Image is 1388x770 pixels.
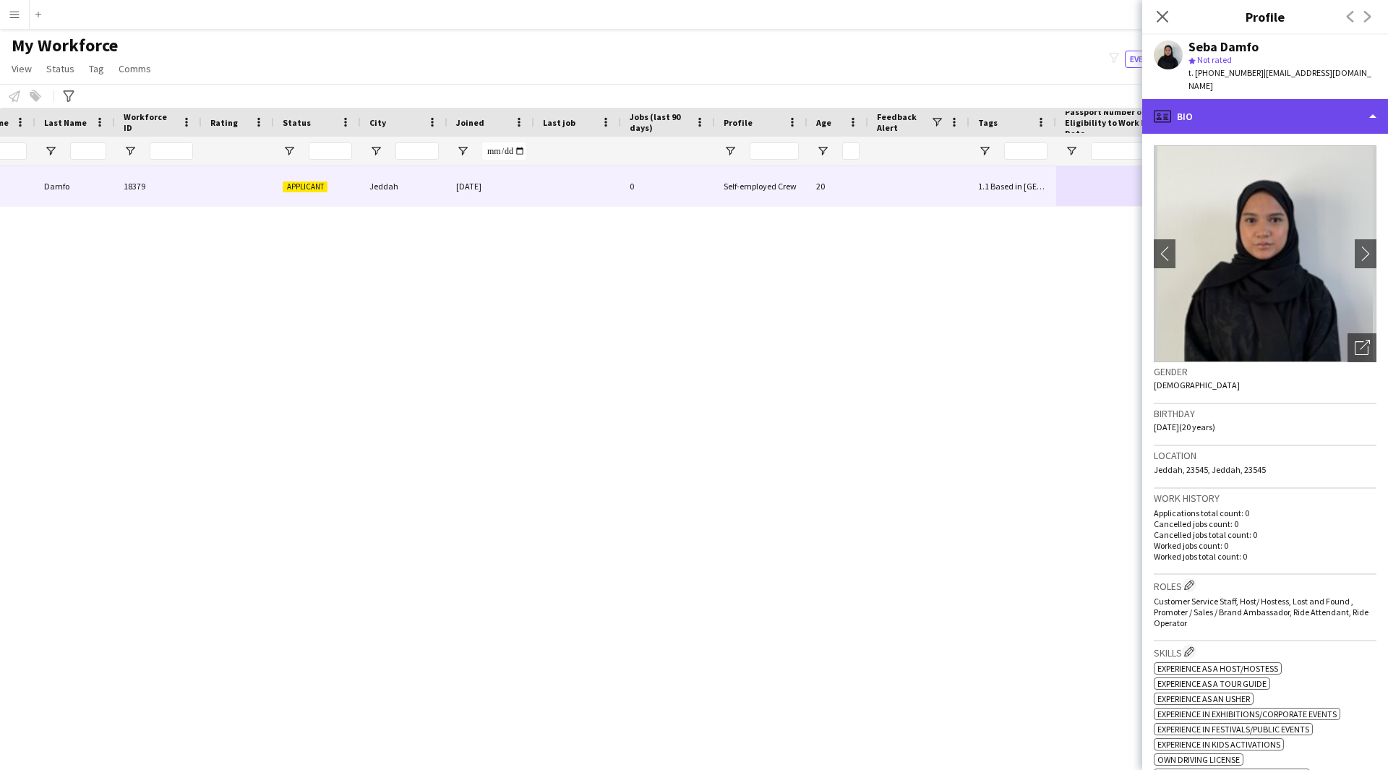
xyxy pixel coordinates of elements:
span: Jobs (last 90 days) [630,111,689,133]
div: Jeddah [361,166,447,206]
button: Open Filter Menu [978,145,991,158]
span: t. [PHONE_NUMBER] [1188,67,1264,78]
div: Seba Damfo [1188,40,1259,54]
h3: Work history [1154,492,1376,505]
span: Passport Number or Eligibility to Work Expiry Date [1065,106,1175,139]
span: Status [46,62,74,75]
input: Passport Number or Eligibility to Work Expiry Date Filter Input [1091,142,1192,160]
input: Last Name Filter Input [70,142,106,160]
div: Self-employed Crew [715,166,807,206]
span: Joined [456,117,484,128]
span: Age [816,117,831,128]
span: Comms [119,62,151,75]
p: Worked jobs total count: 0 [1154,551,1376,562]
span: Tag [89,62,104,75]
a: Tag [83,59,110,78]
h3: Gender [1154,365,1376,378]
img: Crew avatar or photo [1154,145,1376,362]
span: Experience in Kids Activations [1157,739,1280,750]
span: City [369,117,386,128]
button: Open Filter Menu [369,145,382,158]
div: 20 [807,166,868,206]
div: 18379 [115,166,202,206]
span: My Workforce [12,35,118,56]
button: Open Filter Menu [44,145,57,158]
input: Profile Filter Input [750,142,799,160]
button: Open Filter Menu [1065,145,1078,158]
span: Workforce ID [124,111,176,133]
span: Not rated [1197,54,1232,65]
div: [DATE] [447,166,534,206]
span: Experience in Festivals/Public Events [1157,724,1309,735]
input: Workforce ID Filter Input [150,142,193,160]
span: Rating [210,117,238,128]
a: Comms [113,59,157,78]
span: Jeddah, 23545, Jeddah, 23545 [1154,464,1266,475]
h3: Birthday [1154,407,1376,420]
div: Bio [1142,99,1388,134]
div: 0 [621,166,715,206]
a: Status [40,59,80,78]
p: Applications total count: 0 [1154,508,1376,518]
div: Open photos pop-in [1348,333,1376,362]
span: Last job [543,117,575,128]
button: Open Filter Menu [816,145,829,158]
button: Open Filter Menu [124,145,137,158]
span: Customer Service Staff, Host/ Hostess, Lost and Found , Promoter / Sales / Brand Ambassador, Ride... [1154,596,1368,628]
button: Everyone8,179 [1125,51,1197,68]
span: View [12,62,32,75]
h3: Location [1154,449,1376,462]
span: Experience as an Usher [1157,693,1250,704]
span: | [EMAIL_ADDRESS][DOMAIN_NAME] [1188,67,1371,91]
button: Open Filter Menu [456,145,469,158]
app-action-btn: Advanced filters [60,87,77,105]
span: [DEMOGRAPHIC_DATA] [1154,380,1240,390]
p: Cancelled jobs total count: 0 [1154,529,1376,540]
input: City Filter Input [395,142,439,160]
button: Open Filter Menu [724,145,737,158]
span: [DATE] (20 years) [1154,422,1215,432]
span: Profile [724,117,753,128]
span: Applicant [283,181,327,192]
input: Joined Filter Input [482,142,526,160]
h3: Roles [1154,578,1376,593]
span: Feedback Alert [877,111,930,133]
p: Worked jobs count: 0 [1154,540,1376,551]
input: Status Filter Input [309,142,352,160]
h3: Skills [1154,644,1376,659]
h3: Profile [1142,7,1388,26]
div: Damfo [35,166,115,206]
button: Open Filter Menu [283,145,296,158]
span: Status [283,117,311,128]
span: Tags [978,117,998,128]
a: View [6,59,38,78]
p: Cancelled jobs count: 0 [1154,518,1376,529]
input: Tags Filter Input [1004,142,1048,160]
span: Own Driving License [1157,754,1240,765]
span: Experience as a Tour Guide [1157,678,1267,689]
span: Experience as a Host/Hostess [1157,663,1278,674]
div: 1.1 Based in [GEOGRAPHIC_DATA], 1.3 Based in [GEOGRAPHIC_DATA], 2.3 English Level = 3/3 Excellent... [969,166,1056,206]
span: Last Name [44,117,87,128]
span: Experience in Exhibitions/Corporate Events [1157,709,1337,719]
input: Age Filter Input [842,142,860,160]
